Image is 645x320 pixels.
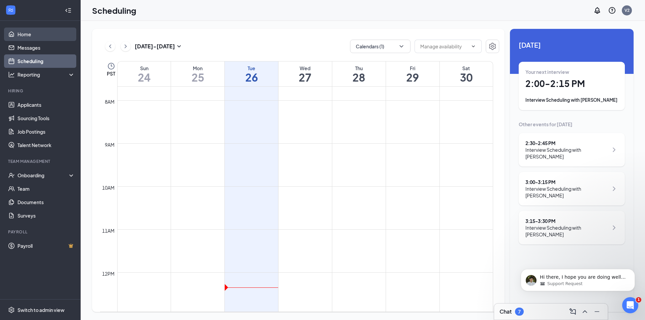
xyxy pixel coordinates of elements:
button: ComposeMessage [567,306,578,317]
a: August 27, 2025 [278,61,332,86]
h1: 27 [278,72,332,83]
svg: Collapse [65,7,72,14]
div: Reporting [17,71,75,78]
span: 1 [636,297,641,303]
iframe: Intercom notifications message [511,255,645,302]
svg: ChevronUp [581,308,589,316]
a: Sourcing Tools [17,111,75,125]
a: August 26, 2025 [225,61,278,86]
div: Switch to admin view [17,307,64,313]
h3: Chat [500,308,512,315]
a: August 24, 2025 [118,61,171,86]
div: Tue [225,65,278,72]
div: 7 [518,309,521,315]
div: Payroll [8,229,74,235]
a: August 25, 2025 [171,61,224,86]
div: Your next interview [525,68,618,75]
svg: WorkstreamLogo [7,7,14,13]
a: Applicants [17,98,75,111]
h1: 26 [225,72,278,83]
svg: ChevronDown [398,43,405,50]
div: Interview Scheduling with [PERSON_NAME] [525,224,608,238]
svg: ChevronLeft [107,42,114,50]
a: Team [17,182,75,195]
a: Scheduling [17,54,75,68]
div: 9am [103,141,116,148]
a: August 30, 2025 [440,61,493,86]
h1: 28 [332,72,386,83]
div: 11am [101,227,116,234]
a: August 28, 2025 [332,61,386,86]
span: PST [107,70,115,77]
div: Onboarding [17,172,69,179]
svg: UserCheck [8,172,15,179]
svg: ComposeMessage [569,308,577,316]
h3: [DATE] - [DATE] [135,43,175,50]
div: Mon [171,65,224,72]
a: Job Postings [17,125,75,138]
svg: QuestionInfo [608,6,616,14]
div: 8am [103,98,116,105]
div: Sun [118,65,171,72]
div: Interview Scheduling with [PERSON_NAME] [525,146,608,160]
a: August 29, 2025 [386,61,439,86]
svg: ChevronRight [122,42,129,50]
div: 10am [101,184,116,191]
div: Interview Scheduling with [PERSON_NAME] [525,97,618,103]
svg: SmallChevronDown [175,42,183,50]
div: 3:00 - 3:15 PM [525,179,608,185]
button: Calendars (1)ChevronDown [350,40,411,53]
div: Interview Scheduling with [PERSON_NAME] [525,185,608,199]
h1: 29 [386,72,439,83]
button: ChevronRight [121,41,131,51]
div: Thu [332,65,386,72]
div: 3:15 - 3:30 PM [525,218,608,224]
h1: 25 [171,72,224,83]
a: Surveys [17,209,75,222]
div: 2:30 - 2:45 PM [525,140,608,146]
a: PayrollCrown [17,239,75,253]
svg: Clock [107,62,115,70]
button: ChevronLeft [105,41,115,51]
div: Team Management [8,158,74,164]
div: Fri [386,65,439,72]
a: Documents [17,195,75,209]
a: Home [17,28,75,41]
button: Minimize [592,306,602,317]
svg: Settings [8,307,15,313]
svg: ChevronDown [471,44,476,49]
div: Hiring [8,88,74,94]
a: Messages [17,41,75,54]
svg: Analysis [8,71,15,78]
svg: ChevronRight [610,185,618,193]
div: Wed [278,65,332,72]
h1: 24 [118,72,171,83]
button: ChevronUp [579,306,590,317]
div: 12pm [101,270,116,277]
svg: ChevronRight [610,146,618,154]
span: [DATE] [519,40,625,50]
h1: 30 [440,72,493,83]
h1: 2:00 - 2:15 PM [525,78,618,89]
div: Sat [440,65,493,72]
h1: Scheduling [92,5,136,16]
iframe: Intercom live chat [622,297,638,313]
svg: ChevronRight [610,224,618,232]
div: V2 [625,7,630,13]
svg: Notifications [593,6,601,14]
div: Other events for [DATE] [519,121,625,128]
input: Manage availability [420,43,468,50]
svg: Settings [488,42,497,50]
svg: Minimize [593,308,601,316]
button: Settings [486,40,499,53]
a: Talent Network [17,138,75,152]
